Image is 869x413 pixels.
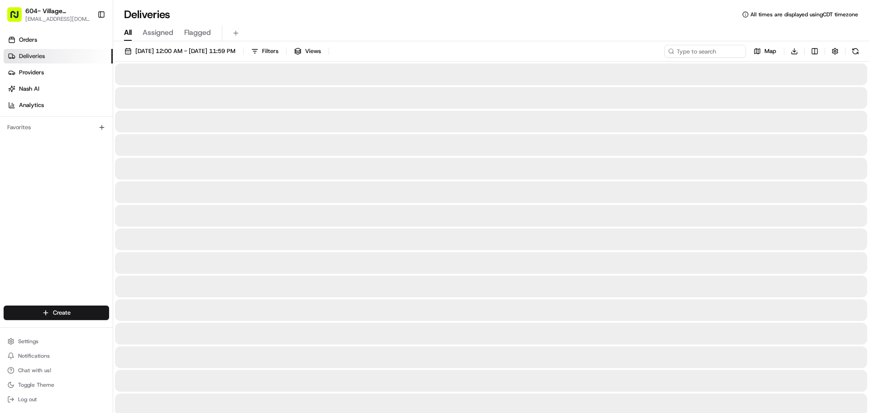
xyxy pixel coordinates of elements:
button: Notifications [4,350,109,362]
button: 604- Village [GEOGRAPHIC_DATA]- [GEOGRAPHIC_DATA] [25,6,91,15]
button: Log out [4,393,109,406]
button: Refresh [849,45,862,58]
div: Favorites [4,120,109,135]
button: Filters [247,45,282,58]
span: Providers [19,68,44,77]
span: All times are displayed using CDT timezone [750,11,858,18]
button: 604- Village [GEOGRAPHIC_DATA]- [GEOGRAPHIC_DATA][EMAIL_ADDRESS][DOMAIN_NAME] [4,4,94,25]
input: Type to search [664,45,746,58]
button: Views [290,45,325,58]
span: Settings [18,338,38,345]
span: Map [764,47,776,55]
span: [DATE] 12:00 AM - [DATE] 11:59 PM [135,47,235,55]
span: Deliveries [19,52,45,60]
span: Assigned [143,27,173,38]
button: [DATE] 12:00 AM - [DATE] 11:59 PM [120,45,239,58]
span: Views [305,47,321,55]
button: Settings [4,335,109,348]
span: All [124,27,132,38]
button: Map [750,45,780,58]
button: Toggle Theme [4,379,109,391]
h1: Deliveries [124,7,170,22]
button: Create [4,306,109,320]
span: Orders [19,36,37,44]
span: Chat with us! [18,367,51,374]
a: Deliveries [4,49,113,63]
button: [EMAIL_ADDRESS][DOMAIN_NAME] [25,15,91,23]
span: Filters [262,47,278,55]
span: Analytics [19,101,44,109]
span: Notifications [18,352,50,360]
span: Flagged [184,27,211,38]
button: Chat with us! [4,364,109,377]
a: Orders [4,33,113,47]
a: Nash AI [4,82,113,96]
a: Analytics [4,98,113,112]
span: Toggle Theme [18,381,54,389]
span: Nash AI [19,85,39,93]
span: Create [53,309,71,317]
span: Log out [18,396,37,403]
a: Providers [4,65,113,80]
